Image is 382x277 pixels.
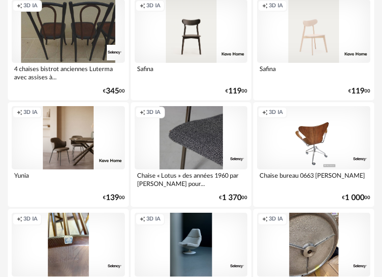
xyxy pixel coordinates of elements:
div: € 00 [225,88,247,94]
div: € 00 [348,88,370,94]
span: Creation icon [140,216,145,223]
div: 4 chaises bistrot anciennes Luterma avec assises à... [12,63,125,82]
span: Creation icon [262,2,268,10]
a: Creation icon 3D IA Chaise bureau 0663 [PERSON_NAME] €1 00000 [253,102,374,207]
div: Safina [135,63,248,82]
span: 1 000 [345,195,364,201]
div: € 00 [219,195,247,201]
span: Creation icon [140,109,145,116]
span: 139 [106,195,119,201]
div: € 00 [103,195,125,201]
span: 3D IA [269,2,283,10]
span: 3D IA [269,216,283,223]
span: 345 [106,88,119,94]
span: Creation icon [262,109,268,116]
span: Creation icon [17,109,22,116]
span: 1 370 [222,195,241,201]
span: 3D IA [146,2,161,10]
span: Creation icon [262,216,268,223]
div: Safina [257,63,370,82]
span: Creation icon [140,2,145,10]
a: Creation icon 3D IA Chaise « Lotus » des années 1960 par [PERSON_NAME] pour... €1 37000 [131,102,252,207]
span: 3D IA [146,216,161,223]
span: 3D IA [146,109,161,116]
span: Creation icon [17,2,22,10]
div: Chaise « Lotus » des années 1960 par [PERSON_NAME] pour... [135,169,248,189]
span: 3D IA [269,109,283,116]
span: 119 [228,88,241,94]
span: Creation icon [17,216,22,223]
span: 3D IA [23,109,38,116]
div: € 00 [342,195,370,201]
a: Creation icon 3D IA Yunia €13900 [8,102,129,207]
div: Chaise bureau 0663 [PERSON_NAME] [257,169,370,189]
span: 119 [351,88,364,94]
span: 3D IA [23,2,38,10]
div: Yunia [12,169,125,189]
div: € 00 [103,88,125,94]
span: 3D IA [23,216,38,223]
